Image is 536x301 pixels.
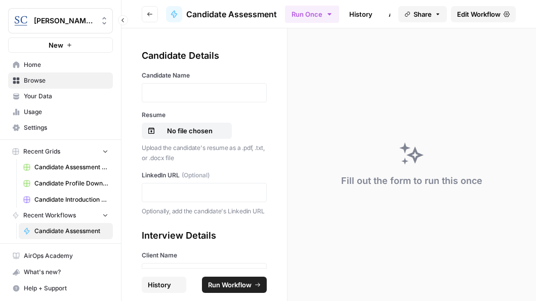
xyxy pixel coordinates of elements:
a: Settings [8,120,113,136]
button: Run Workflow [202,277,267,293]
a: History [343,6,379,22]
a: Candidate Assessment [19,223,113,239]
button: Recent Workflows [8,208,113,223]
label: Candidate Name [142,71,267,80]
span: (Optional) [182,171,210,180]
label: Client Name [142,251,267,260]
span: Settings [24,123,108,132]
button: No file chosen [142,123,232,139]
a: Your Data [8,88,113,104]
a: Browse [8,72,113,89]
img: Stanton Chase Nashville Logo [12,12,30,30]
span: New [49,40,63,50]
div: Interview Details [142,229,267,243]
span: AirOps Academy [24,251,108,260]
a: Edit Workflow [451,6,516,22]
p: Upload the candidate's resume as a .pdf, .txt, or .docx file [142,143,267,163]
p: No file chosen [157,126,222,136]
button: Help + Support [8,280,113,296]
a: Analytics [383,6,424,22]
a: Usage [8,104,113,120]
span: Home [24,60,108,69]
span: Candidate Introduction Download Sheet [34,195,108,204]
span: History [148,280,171,290]
div: Candidate Details [142,49,267,63]
a: Candidate Assessment [166,6,277,22]
a: Candidate Introduction Download Sheet [19,192,113,208]
span: Recent Grids [23,147,60,156]
span: Your Data [24,92,108,101]
span: Run Workflow [208,280,252,290]
span: Share [414,9,432,19]
span: Recent Workflows [23,211,76,220]
span: Edit Workflow [457,9,501,19]
button: Share [398,6,447,22]
span: Usage [24,107,108,117]
span: Candidate Assessment Download Sheet [34,163,108,172]
span: Candidate Assessment [34,227,108,236]
button: Recent Grids [8,144,113,159]
button: Run Once [285,6,339,23]
a: Home [8,57,113,73]
a: AirOps Academy [8,248,113,264]
span: [PERSON_NAME] [GEOGRAPHIC_DATA] [34,16,95,26]
button: New [8,37,113,53]
a: Candidate Profile Download Sheet [19,175,113,192]
button: Workspace: Stanton Chase Nashville [8,8,113,33]
div: Fill out the form to run this once [341,174,482,188]
button: What's new? [8,264,113,280]
span: Browse [24,76,108,85]
div: What's new? [9,265,112,280]
span: Candidate Profile Download Sheet [34,179,108,188]
label: LinkedIn URL [142,171,267,180]
label: Resume [142,110,267,120]
a: Candidate Assessment Download Sheet [19,159,113,175]
p: Optionally, add the candidate's Linkedin URL [142,206,267,216]
span: Help + Support [24,284,108,293]
span: Candidate Assessment [186,8,277,20]
button: History [142,277,186,293]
